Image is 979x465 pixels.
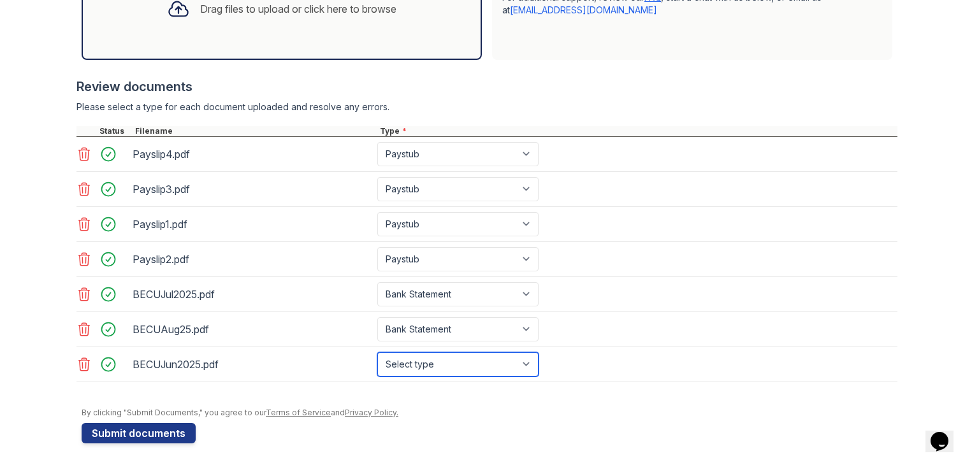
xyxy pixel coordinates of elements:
div: BECUJul2025.pdf [133,284,372,304]
div: Payslip1.pdf [133,214,372,234]
div: BECUAug25.pdf [133,319,372,340]
div: Review documents [76,78,897,96]
div: By clicking "Submit Documents," you agree to our and [82,408,897,418]
button: Submit documents [82,423,196,443]
a: [EMAIL_ADDRESS][DOMAIN_NAME] [510,4,657,15]
div: Drag files to upload or click here to browse [200,1,396,17]
div: Payslip3.pdf [133,179,372,199]
div: BECUJun2025.pdf [133,354,372,375]
iframe: chat widget [925,414,966,452]
div: Status [97,126,133,136]
a: Terms of Service [266,408,331,417]
div: Please select a type for each document uploaded and resolve any errors. [76,101,897,113]
a: Privacy Policy. [345,408,398,417]
div: Payslip4.pdf [133,144,372,164]
div: Type [377,126,897,136]
div: Payslip2.pdf [133,249,372,269]
div: Filename [133,126,377,136]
